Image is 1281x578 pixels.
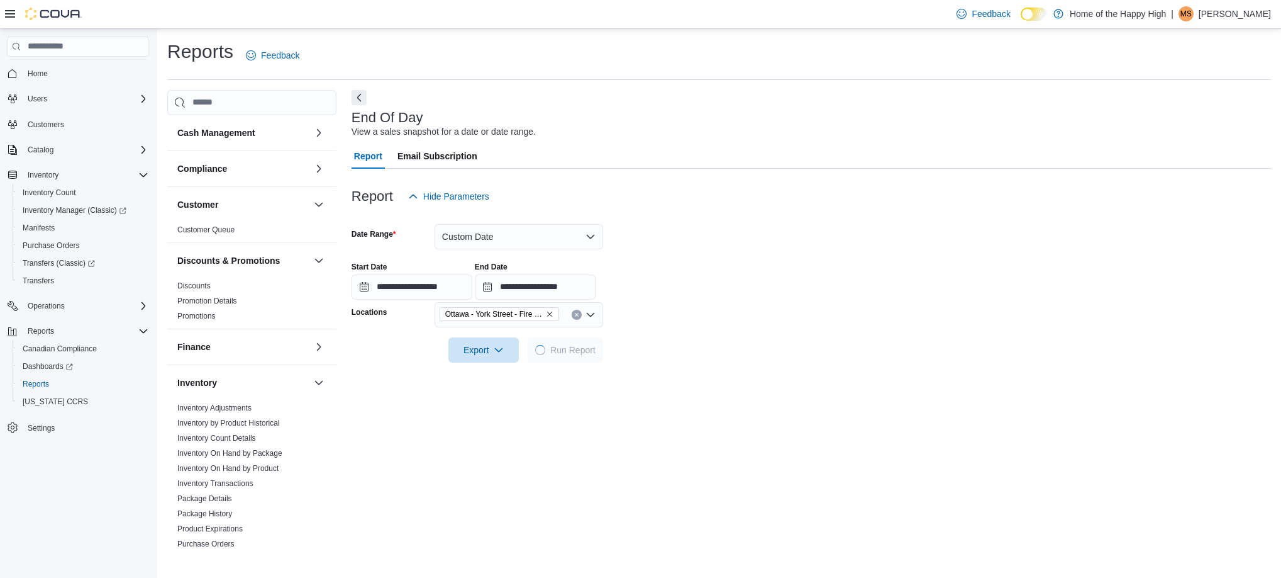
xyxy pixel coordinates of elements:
[352,125,536,139] div: View a sales snapshot for a date or date range.
[177,296,237,306] span: Promotion Details
[177,341,211,353] h3: Finance
[23,91,52,106] button: Users
[1021,8,1047,21] input: Dark Mode
[28,120,64,130] span: Customers
[13,340,153,358] button: Canadian Compliance
[23,397,88,407] span: [US_STATE] CCRS
[23,167,64,183] button: Inventory
[177,433,256,443] span: Inventory Count Details
[23,188,76,198] span: Inventory Count
[177,198,218,211] h3: Customer
[311,375,326,390] button: Inventory
[23,298,148,314] span: Operations
[23,65,148,81] span: Home
[177,494,232,504] span: Package Details
[23,379,49,389] span: Reports
[352,262,387,272] label: Start Date
[177,225,235,235] span: Customer Queue
[23,324,148,339] span: Reports
[423,190,489,203] span: Hide Parameters
[18,377,54,392] a: Reports
[352,110,423,125] h3: End Of Day
[550,344,596,356] span: Run Report
[23,421,60,436] a: Settings
[241,43,304,68] a: Feedback
[3,90,153,108] button: Users
[951,1,1015,26] a: Feedback
[18,273,59,288] a: Transfers
[177,225,235,234] a: Customer Queue
[23,298,70,314] button: Operations
[23,361,73,371] span: Dashboards
[18,220,60,235] a: Manifests
[23,116,148,132] span: Customers
[403,184,494,209] button: Hide Parameters
[397,144,477,169] span: Email Subscription
[435,224,603,249] button: Custom Date
[28,423,55,433] span: Settings
[18,341,102,356] a: Canadian Compliance
[448,337,519,363] button: Export
[177,494,232,503] a: Package Details
[18,185,81,200] a: Inventory Count
[177,403,252,413] span: Inventory Adjustments
[177,479,253,489] span: Inventory Transactions
[177,281,211,290] a: Discounts
[13,272,153,290] button: Transfers
[177,463,279,473] span: Inventory On Hand by Product
[972,8,1010,20] span: Feedback
[177,127,255,139] h3: Cash Management
[13,219,153,237] button: Manifests
[1171,6,1173,21] p: |
[311,339,326,354] button: Finance
[1070,6,1166,21] p: Home of the Happy High
[18,238,85,253] a: Purchase Orders
[177,524,243,533] a: Product Expirations
[23,324,59,339] button: Reports
[546,310,553,318] button: Remove Ottawa - York Street - Fire & Flower from selection in this group
[177,162,227,175] h3: Compliance
[18,273,148,288] span: Transfers
[23,91,148,106] span: Users
[23,241,80,251] span: Purchase Orders
[13,375,153,393] button: Reports
[18,341,148,356] span: Canadian Compliance
[440,307,559,321] span: Ottawa - York Street - Fire & Flower
[177,254,280,267] h3: Discounts & Promotions
[177,449,282,458] a: Inventory On Hand by Package
[13,393,153,411] button: [US_STATE] CCRS
[475,275,596,300] input: Press the down key to open a popover containing a calendar.
[25,8,82,20] img: Cova
[177,524,243,534] span: Product Expirations
[18,256,100,271] a: Transfers (Classic)
[3,64,153,82] button: Home
[352,229,396,239] label: Date Range
[28,94,47,104] span: Users
[177,312,216,320] a: Promotions
[13,184,153,201] button: Inventory Count
[177,341,309,353] button: Finance
[177,311,216,321] span: Promotions
[177,509,232,518] a: Package History
[23,223,55,233] span: Manifests
[23,258,95,268] span: Transfers (Classic)
[177,281,211,291] span: Discounts
[177,539,235,549] span: Purchase Orders
[177,127,309,139] button: Cash Management
[18,256,148,271] span: Transfers (Classic)
[18,394,148,409] span: Washington CCRS
[23,419,148,435] span: Settings
[3,166,153,184] button: Inventory
[572,310,582,320] button: Clear input
[18,394,93,409] a: [US_STATE] CCRS
[445,308,543,320] span: Ottawa - York Street - Fire & Flower
[177,297,237,305] a: Promotion Details
[18,203,148,218] span: Inventory Manager (Classic)
[28,69,48,79] span: Home
[177,448,282,458] span: Inventory On Hand by Package
[177,418,280,428] span: Inventory by Product Historical
[352,189,393,204] h3: Report
[177,404,252,412] a: Inventory Adjustments
[18,377,148,392] span: Reports
[23,142,58,157] button: Catalog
